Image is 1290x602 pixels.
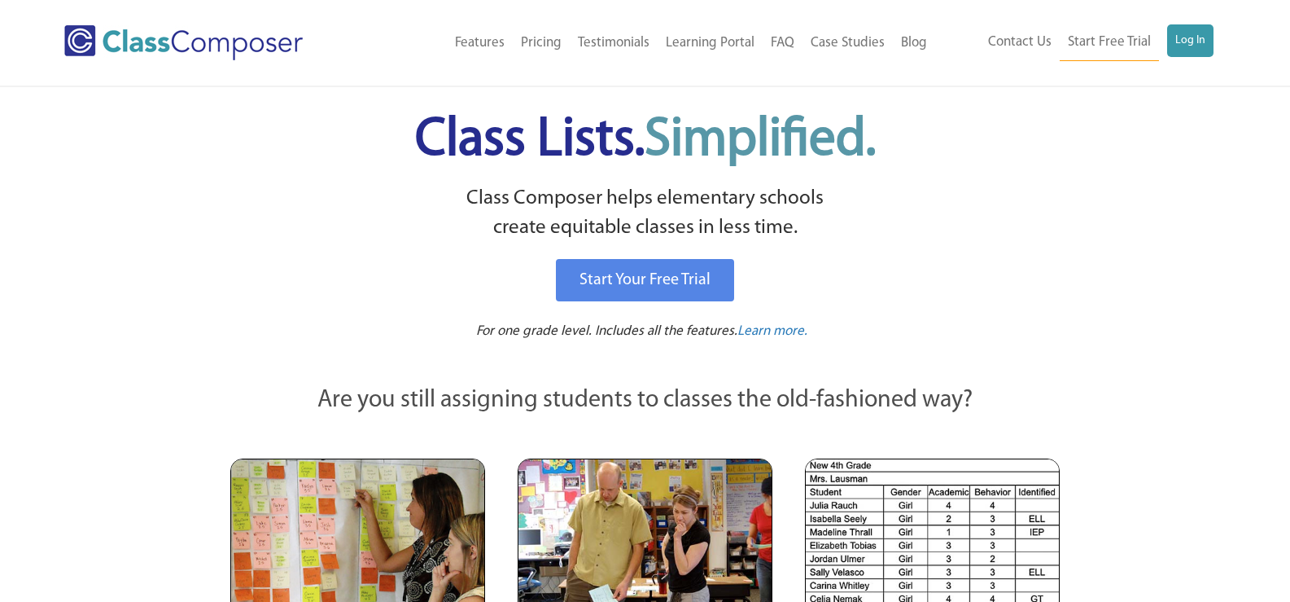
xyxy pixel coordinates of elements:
[1167,24,1213,57] a: Log In
[645,114,876,167] span: Simplified.
[737,322,807,342] a: Learn more.
[513,25,570,61] a: Pricing
[802,25,893,61] a: Case Studies
[476,324,737,338] span: For one grade level. Includes all the features.
[1060,24,1159,61] a: Start Free Trial
[228,184,1063,244] p: Class Composer helps elementary schools create equitable classes in less time.
[230,383,1060,419] p: Are you still assigning students to classes the old-fashioned way?
[763,25,802,61] a: FAQ
[64,25,303,60] img: Class Composer
[570,25,658,61] a: Testimonials
[980,24,1060,60] a: Contact Us
[556,259,734,301] a: Start Your Free Trial
[579,272,711,288] span: Start Your Free Trial
[367,25,935,61] nav: Header Menu
[447,25,513,61] a: Features
[658,25,763,61] a: Learning Portal
[893,25,935,61] a: Blog
[737,324,807,338] span: Learn more.
[935,24,1213,61] nav: Header Menu
[415,114,876,167] span: Class Lists.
